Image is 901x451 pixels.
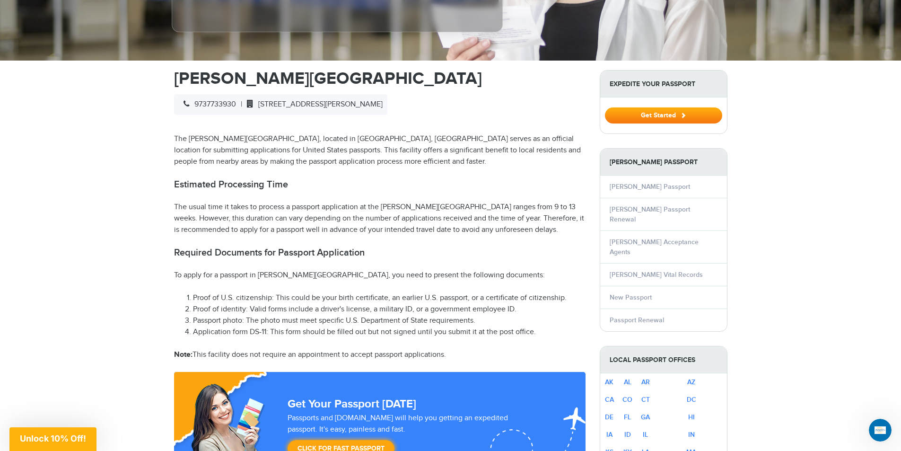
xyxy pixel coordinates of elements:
[242,100,383,109] span: [STREET_ADDRESS][PERSON_NAME]
[600,149,727,176] strong: [PERSON_NAME] Passport
[174,202,586,236] p: The usual time it takes to process a passport application at the [PERSON_NAME][GEOGRAPHIC_DATA] r...
[622,396,632,404] a: CO
[193,327,586,338] li: Application form DS-11: This form should be filled out but not signed until you submit it at the ...
[610,238,699,256] a: [PERSON_NAME] Acceptance Agents
[193,304,586,315] li: Proof of identity: Valid forms include a driver's license, a military ID, or a government employe...
[179,100,236,109] span: 9737733930
[605,378,613,386] a: AK
[605,413,613,421] a: DE
[174,247,586,258] h2: Required Documents for Passport Application
[610,183,690,191] a: [PERSON_NAME] Passport
[193,315,586,327] li: Passport photo: The photo must meet specific U.S. Department of State requirements.
[688,431,695,439] a: IN
[174,179,586,190] h2: Estimated Processing Time
[624,378,631,386] a: AL
[174,70,586,87] h1: [PERSON_NAME][GEOGRAPHIC_DATA]
[624,431,631,439] a: ID
[193,292,586,304] li: Proof of U.S. citizenship: This could be your birth certificate, an earlier U.S. passport, or a c...
[174,270,586,281] p: To apply for a passport in [PERSON_NAME][GEOGRAPHIC_DATA], you need to present the following docu...
[687,396,696,404] a: DC
[605,111,722,119] a: Get Started
[605,396,614,404] a: CA
[624,413,631,421] a: FL
[20,433,86,443] span: Unlock 10% Off!
[610,316,664,324] a: Passport Renewal
[174,133,586,168] p: The [PERSON_NAME][GEOGRAPHIC_DATA], located in [GEOGRAPHIC_DATA], [GEOGRAPHIC_DATA] serves as an ...
[606,431,612,439] a: IA
[605,107,722,124] button: Get Started
[688,413,695,421] a: HI
[174,94,387,115] div: |
[641,378,650,386] a: AR
[610,271,703,279] a: [PERSON_NAME] Vital Records
[610,205,690,223] a: [PERSON_NAME] Passport Renewal
[641,396,650,404] a: CT
[174,349,586,361] p: This facility does not require an appointment to accept passport applications.
[600,346,727,373] strong: Local Passport Offices
[288,397,416,411] strong: Get Your Passport [DATE]
[600,71,727,97] strong: Expedite Your Passport
[610,293,652,301] a: New Passport
[174,350,192,359] strong: Note:
[643,431,648,439] a: IL
[9,427,96,451] div: Unlock 10% Off!
[869,419,892,442] iframe: Intercom live chat
[641,413,650,421] a: GA
[687,378,695,386] a: AZ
